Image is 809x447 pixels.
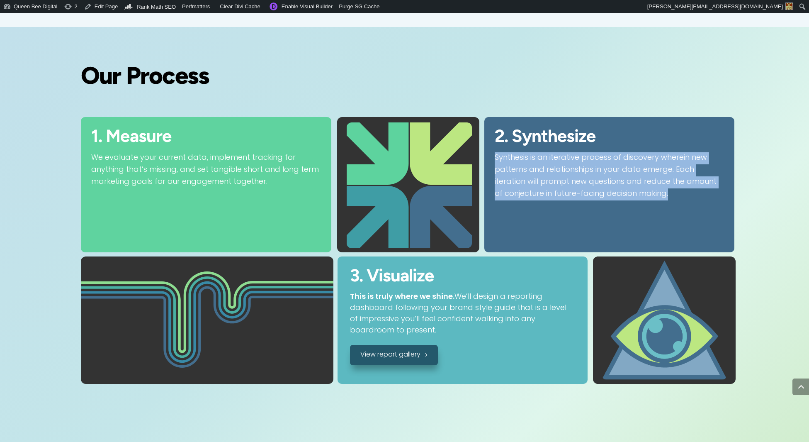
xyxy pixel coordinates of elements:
img: qbd_redesign_greenblue_fAsset 12 [347,122,472,248]
h2: 1. Measure [91,127,321,152]
span: This is truly where we shine. [350,293,454,301]
h2: Our Process [81,64,728,97]
h2: 3. Visualize [350,267,575,292]
h2: 2. Synthesize [495,127,724,152]
p: We evaluate your current data, implement tracking for anything that’s missing, and set tangible s... [91,152,321,188]
img: qbd_icons9Asset 14@4x [602,261,727,380]
p: We’ll design a reporting dashboard following your brand style guide that is a level of impressive... [350,292,575,337]
a: View report gallery [350,345,438,365]
p: Synthesis is an iterative process of discovery wherein new patterns and relationships in your dat... [495,152,724,200]
span: Rank Math SEO [137,4,176,10]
